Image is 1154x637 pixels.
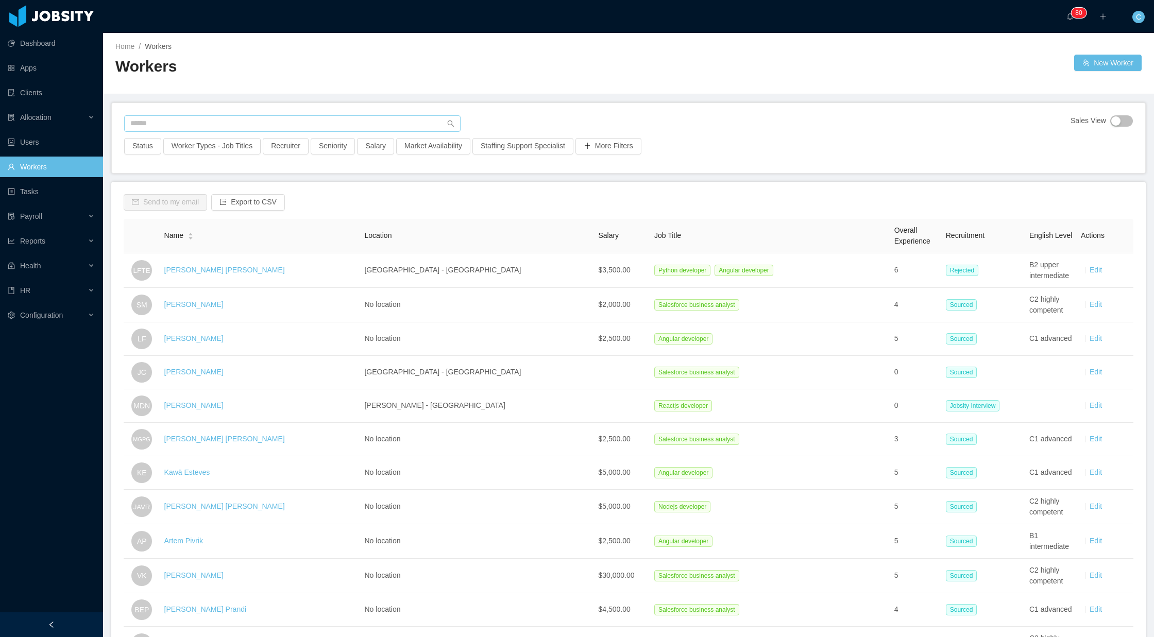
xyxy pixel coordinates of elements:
button: icon: usergroup-addNew Worker [1074,55,1142,71]
a: Jobsity Interview [946,401,1004,409]
span: Sourced [946,501,977,512]
span: $5,000.00 [598,468,630,476]
td: C1 advanced [1025,593,1077,627]
i: icon: caret-up [188,232,193,235]
span: Configuration [20,311,63,319]
td: [GEOGRAPHIC_DATA] - [GEOGRAPHIC_DATA] [360,356,594,389]
a: [PERSON_NAME] [PERSON_NAME] [164,266,285,274]
td: [PERSON_NAME] - [GEOGRAPHIC_DATA] [360,389,594,423]
td: No location [360,423,594,456]
i: icon: solution [8,114,15,121]
a: Edit [1090,537,1102,545]
a: Sourced [946,334,981,342]
span: VK [137,565,147,586]
td: 5 [890,322,942,356]
a: Sourced [946,368,981,376]
td: C1 advanced [1025,456,1077,490]
span: Sourced [946,467,977,478]
span: Reactjs developer [654,400,712,411]
button: icon: exportExport to CSV [211,194,285,211]
span: JAVR [133,497,150,517]
span: LFTE [133,260,150,280]
td: 5 [890,524,942,559]
span: Health [20,262,41,270]
i: icon: book [8,287,15,294]
h2: Workers [115,56,629,77]
span: English Level [1029,231,1072,239]
span: Sales View [1071,115,1106,127]
a: Sourced [946,468,981,476]
span: Jobsity Interview [946,400,1000,411]
a: [PERSON_NAME] [164,401,224,409]
span: HR [20,286,30,295]
td: 5 [890,456,942,490]
sup: 80 [1071,8,1086,18]
a: Sourced [946,605,981,613]
p: 8 [1075,8,1079,18]
td: No location [360,288,594,322]
a: [PERSON_NAME] [164,571,224,579]
i: icon: search [447,120,454,127]
i: icon: setting [8,312,15,319]
button: icon: plusMore Filters [575,138,641,154]
div: Sort [188,231,194,238]
span: Nodejs developer [654,501,710,512]
a: Edit [1090,401,1102,409]
span: Salesforce business analyst [654,604,739,615]
span: C [1136,11,1141,23]
a: Edit [1090,300,1102,308]
span: / [139,42,141,50]
a: Edit [1090,368,1102,376]
a: Edit [1090,605,1102,613]
span: $4,500.00 [598,605,630,613]
td: 4 [890,288,942,322]
span: Sourced [946,434,977,445]
span: Location [364,231,392,239]
td: B1 intermediate [1025,524,1077,559]
button: Market Availability [396,138,470,154]
span: Actions [1081,231,1105,239]
td: 0 [890,389,942,423]
td: 6 [890,253,942,288]
i: icon: file-protect [8,213,15,220]
span: Salesforce business analyst [654,570,739,581]
span: Allocation [20,113,52,122]
span: Python developer [654,265,710,276]
td: B2 upper intermediate [1025,253,1077,288]
a: [PERSON_NAME] [PERSON_NAME] [164,502,285,510]
a: Sourced [946,435,981,443]
span: Name [164,230,183,241]
span: Sourced [946,367,977,378]
a: Kawä Esteves [164,468,210,476]
i: icon: medicine-box [8,262,15,269]
a: Edit [1090,334,1102,342]
a: Edit [1090,571,1102,579]
p: 0 [1079,8,1082,18]
td: No location [360,456,594,490]
button: Status [124,138,161,154]
span: Salary [598,231,619,239]
span: Recruitment [946,231,985,239]
span: Angular developer [715,265,773,276]
a: Edit [1090,435,1102,443]
td: C1 advanced [1025,322,1077,356]
span: Salesforce business analyst [654,299,739,311]
span: Rejected [946,265,978,276]
a: Artem Pivrik [164,537,203,545]
span: Angular developer [654,333,712,345]
span: MGPG [133,431,150,447]
span: Overall Experience [894,226,930,245]
a: Edit [1090,502,1102,510]
span: Sourced [946,536,977,547]
span: JC [138,362,146,383]
button: Recruiter [263,138,309,154]
span: Salesforce business analyst [654,434,739,445]
a: icon: pie-chartDashboard [8,33,95,54]
td: 5 [890,559,942,593]
span: $3,500.00 [598,266,630,274]
i: icon: plus [1099,13,1107,20]
a: icon: profileTasks [8,181,95,202]
a: Home [115,42,134,50]
a: Edit [1090,468,1102,476]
